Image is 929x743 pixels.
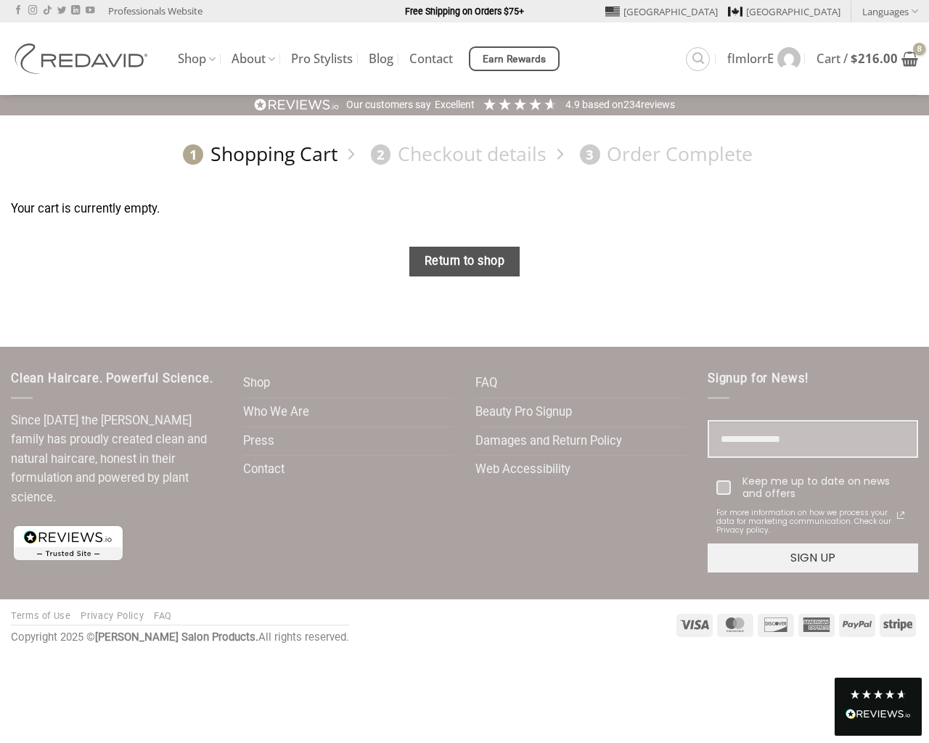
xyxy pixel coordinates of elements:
a: Search [686,47,710,71]
a: Web Accessibility [475,456,570,484]
a: Terms of Use [11,610,71,621]
span: reviews [641,99,675,110]
div: 4.91 Stars [482,97,558,112]
div: Excellent [435,98,475,112]
button: SIGN UP [708,543,918,572]
a: [GEOGRAPHIC_DATA] [728,1,840,22]
a: 2Checkout details [364,141,547,167]
a: About [232,45,275,73]
nav: Checkout steps [11,131,918,178]
a: Beauty Pro Signup [475,398,572,427]
a: Shop [243,369,270,398]
a: FAQ [475,369,497,398]
strong: [PERSON_NAME] Salon Products. [95,631,258,644]
a: Follow on Instagram [28,6,37,16]
a: Return to shop [409,247,520,276]
p: Since [DATE] the [PERSON_NAME] family has proudly created clean and natural haircare, honest in t... [11,411,221,508]
input: Email field [708,420,918,459]
a: Who We Are [243,398,309,427]
a: Languages [862,1,918,22]
a: Follow on Twitter [57,6,66,16]
span: fImlorrE [727,53,774,65]
a: Press [243,427,274,456]
img: REVIEWS.io [254,98,340,112]
a: Privacy Policy [81,610,144,621]
a: Follow on YouTube [86,6,94,16]
a: Damages and Return Policy [475,427,622,456]
a: [GEOGRAPHIC_DATA] [605,1,718,22]
a: Read our Privacy Policy [892,506,909,524]
a: 1Shopping Cart [176,141,337,167]
span: 1 [183,144,203,165]
a: FAQ [154,610,172,621]
div: Keep me up to date on news and offers [742,475,909,500]
div: Read All Reviews [846,706,911,725]
span: Cart / [817,53,898,65]
a: Pro Stylists [291,46,353,72]
a: Follow on Facebook [14,6,22,16]
bdi: 216.00 [851,50,898,67]
a: Blog [369,46,393,72]
a: Contact [243,456,285,484]
span: Based on [582,99,623,110]
a: Contact [409,46,453,72]
strong: Free Shipping on Orders $75+ [405,6,524,17]
div: Payment icons [674,612,918,637]
div: Your cart is currently empty. [11,200,918,219]
span: Clean Haircare. Powerful Science. [11,371,213,385]
a: fImlorrE [727,40,801,78]
a: Follow on LinkedIn [71,6,80,16]
span: Earn Rewards [483,52,547,67]
span: Signup for News! [708,371,809,385]
span: For more information on how we process your data for marketing communication. Check our Privacy p... [716,509,892,535]
img: REDAVID Salon Products | United States [11,44,156,74]
span: 2 [371,144,391,165]
span: $ [851,50,858,67]
div: Copyright 2025 © All rights reserved. [11,629,349,646]
a: Follow on TikTok [43,6,52,16]
img: REVIEWS.io [846,709,911,719]
span: 234 [623,99,641,110]
a: View cart [817,43,918,75]
div: Our customers say [346,98,431,112]
div: Read All Reviews [835,678,922,736]
svg: link icon [892,506,909,524]
img: reviews-trust-logo-1.png [11,523,126,563]
a: Earn Rewards [469,46,560,71]
div: 4.8 Stars [849,689,907,700]
a: Shop [178,45,216,73]
span: 4.9 [565,99,582,110]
